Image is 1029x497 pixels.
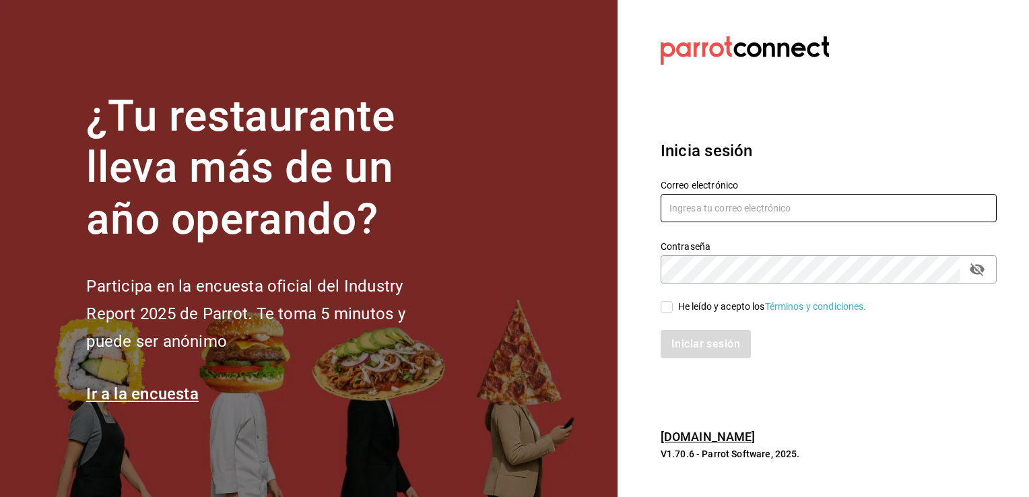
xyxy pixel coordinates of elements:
[661,194,997,222] input: Ingresa tu correo electrónico
[661,430,756,444] a: [DOMAIN_NAME]
[86,273,450,355] h2: Participa en la encuesta oficial del Industry Report 2025 de Parrot. Te toma 5 minutos y puede se...
[86,91,450,246] h1: ¿Tu restaurante lleva más de un año operando?
[661,139,997,163] h3: Inicia sesión
[661,180,997,189] label: Correo electrónico
[86,385,199,403] a: Ir a la encuesta
[661,241,997,251] label: Contraseña
[765,301,867,312] a: Términos y condiciones.
[678,300,867,314] div: He leído y acepto los
[661,447,997,461] p: V1.70.6 - Parrot Software, 2025.
[966,258,989,281] button: passwordField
